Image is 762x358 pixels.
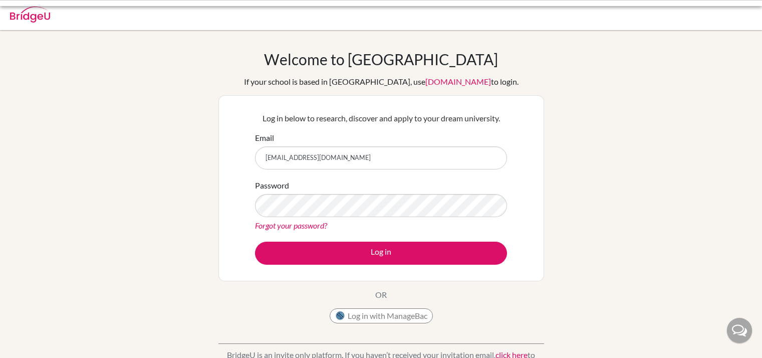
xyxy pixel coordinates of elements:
h1: Welcome to [GEOGRAPHIC_DATA] [264,50,498,68]
label: Email [255,132,274,144]
div: If your school is based in [GEOGRAPHIC_DATA], use to login. [244,76,519,88]
button: Log in with ManageBac [330,308,433,323]
p: OR [375,289,387,301]
p: Log in below to research, discover and apply to your dream university. [255,112,507,124]
a: Forgot your password? [255,221,327,230]
img: Bridge-U [10,7,50,23]
label: Password [255,180,289,192]
a: [DOMAIN_NAME] [425,77,491,86]
button: Log in [255,242,507,265]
